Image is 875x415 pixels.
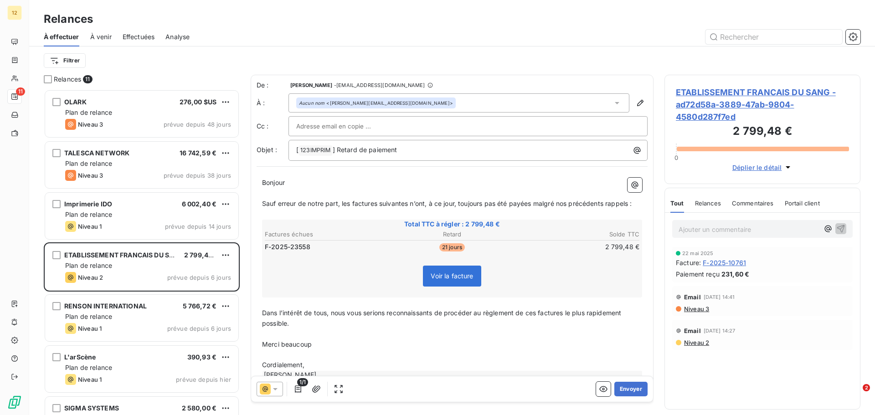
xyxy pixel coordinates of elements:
[187,353,216,361] span: 390,93 €
[180,149,216,157] span: 16 742,59 €
[333,146,397,154] span: ] Retard de paiement
[183,302,217,310] span: 5 766,72 €
[257,98,288,108] label: À :
[44,11,93,27] h3: Relances
[676,269,720,279] span: Paiement reçu
[262,309,623,327] span: Dans l’intérêt de tous, nous vous serions reconnaissants de procéder au règlement de ces factures...
[515,242,640,252] td: 2 799,48 €
[299,100,324,106] em: Aucun nom
[78,274,103,281] span: Niveau 2
[182,200,217,208] span: 6 002,40 €
[164,121,231,128] span: prévue depuis 48 jours
[44,32,79,41] span: À effectuer
[16,87,25,96] span: 11
[730,162,796,173] button: Déplier le détail
[296,119,394,133] input: Adresse email en copie ...
[167,325,231,332] span: prévue depuis 6 jours
[684,327,701,334] span: Email
[721,269,749,279] span: 231,60 €
[90,32,112,41] span: À venir
[683,305,709,313] span: Niveau 3
[670,200,684,207] span: Tout
[64,353,96,361] span: L'arScène
[290,82,332,88] span: [PERSON_NAME]
[844,384,866,406] iframe: Intercom live chat
[683,339,709,346] span: Niveau 2
[299,145,332,156] span: 123IMPRIM
[180,98,217,106] span: 276,00 $US
[297,378,308,386] span: 1/1
[78,325,102,332] span: Niveau 1
[515,230,640,239] th: Solde TTC
[44,89,240,415] div: grid
[296,146,299,154] span: [
[785,200,820,207] span: Portail client
[78,223,102,230] span: Niveau 1
[78,172,103,179] span: Niveau 3
[676,123,849,141] h3: 2 799,48 €
[257,81,288,90] span: De :
[257,122,288,131] label: Cc :
[64,302,147,310] span: RENSON INTERNATIONAL
[262,340,312,348] span: Merci beaucoup
[263,220,641,229] span: Total TTC à régler : 2 799,48 €
[704,328,736,333] span: [DATE] 14:27
[614,382,648,396] button: Envoyer
[64,251,184,259] span: ETABLISSEMENT FRANCAIS DU SANG
[54,75,81,84] span: Relances
[682,251,714,256] span: 22 mai 2025
[7,395,22,410] img: Logo LeanPay
[674,154,678,161] span: 0
[64,200,112,208] span: Imprimerie IDO
[334,82,425,88] span: - [EMAIL_ADDRESS][DOMAIN_NAME]
[863,384,870,391] span: 2
[262,361,304,369] span: Cordialement,
[78,376,102,383] span: Niveau 1
[257,146,277,154] span: Objet :
[262,200,632,207] span: Sauf erreur de notre part, les factures suivantes n’ont, à ce jour, toujours pas été payées malgr...
[7,5,22,20] div: 12
[65,364,112,371] span: Plan de relance
[732,200,774,207] span: Commentaires
[165,223,231,230] span: prévue depuis 14 jours
[65,108,112,116] span: Plan de relance
[262,179,285,186] span: Bonjour
[431,272,473,280] span: Voir la facture
[299,100,453,106] div: <[PERSON_NAME][EMAIL_ADDRESS][DOMAIN_NAME]>
[684,293,701,301] span: Email
[265,242,310,251] span: F-2025-23558
[65,210,112,218] span: Plan de relance
[264,230,389,239] th: Factures échues
[182,404,217,412] span: 2 580,00 €
[123,32,155,41] span: Effectuées
[439,243,465,251] span: 21 jours
[732,163,782,172] span: Déplier le détail
[44,53,86,68] button: Filtrer
[78,121,103,128] span: Niveau 3
[164,172,231,179] span: prévue depuis 38 jours
[64,98,87,106] span: OLARK
[176,376,231,383] span: prévue depuis hier
[83,75,92,83] span: 11
[676,258,701,267] span: Facture :
[184,251,219,259] span: 2 799,48 €
[703,258,746,267] span: F-2025-10761
[65,261,112,269] span: Plan de relance
[64,404,119,412] span: SIGMA SYSTEMS
[390,230,514,239] th: Retard
[695,200,721,207] span: Relances
[167,274,231,281] span: prévue depuis 6 jours
[65,313,112,320] span: Plan de relance
[64,149,129,157] span: TALESCA NETWORK
[704,294,735,300] span: [DATE] 14:41
[65,159,112,167] span: Plan de relance
[705,30,842,44] input: Rechercher
[165,32,190,41] span: Analyse
[676,86,849,123] span: ETABLISSEMENT FRANCAIS DU SANG - ad72d58a-3889-47ab-9804-4580d287f7ed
